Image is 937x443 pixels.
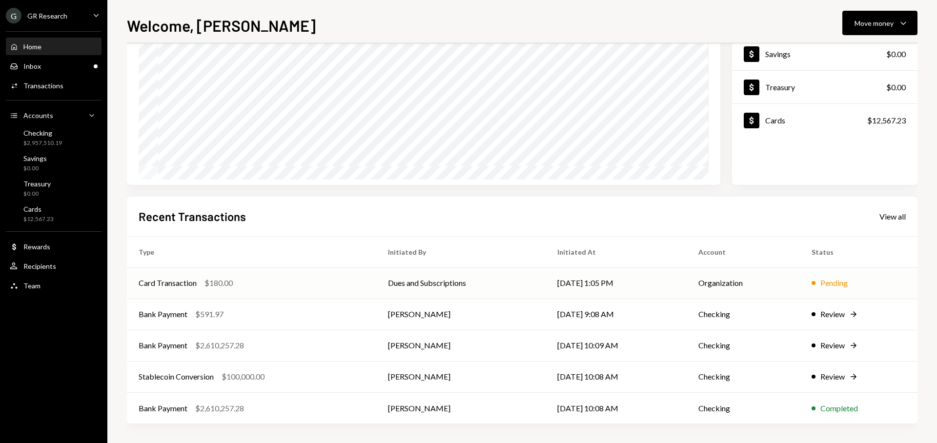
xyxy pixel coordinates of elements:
[6,126,102,149] a: Checking$2,957,510.19
[6,8,21,23] div: G
[376,236,546,267] th: Initiated By
[546,299,687,330] td: [DATE] 9:08 AM
[139,403,187,414] div: Bank Payment
[820,340,845,351] div: Review
[127,16,316,35] h1: Welcome, [PERSON_NAME]
[204,277,233,289] div: $180.00
[6,77,102,94] a: Transactions
[139,308,187,320] div: Bank Payment
[546,361,687,392] td: [DATE] 10:08 AM
[687,392,800,423] td: Checking
[23,111,53,120] div: Accounts
[886,48,906,60] div: $0.00
[376,361,546,392] td: [PERSON_NAME]
[765,49,791,59] div: Savings
[820,403,858,414] div: Completed
[139,277,197,289] div: Card Transaction
[23,81,63,90] div: Transactions
[222,371,265,383] div: $100,000.00
[732,38,917,70] a: Savings$0.00
[376,299,546,330] td: [PERSON_NAME]
[195,340,244,351] div: $2,610,257.28
[765,116,785,125] div: Cards
[6,257,102,275] a: Recipients
[376,267,546,299] td: Dues and Subscriptions
[546,330,687,361] td: [DATE] 10:09 AM
[6,277,102,294] a: Team
[23,190,51,198] div: $0.00
[127,236,376,267] th: Type
[886,81,906,93] div: $0.00
[23,154,47,162] div: Savings
[27,12,67,20] div: GR Research
[687,299,800,330] td: Checking
[6,202,102,225] a: Cards$12,567.23
[842,11,917,35] button: Move money
[546,236,687,267] th: Initiated At
[546,267,687,299] td: [DATE] 1:05 PM
[6,106,102,124] a: Accounts
[195,403,244,414] div: $2,610,257.28
[765,82,795,92] div: Treasury
[23,215,54,223] div: $12,567.23
[195,308,224,320] div: $591.97
[6,238,102,255] a: Rewards
[376,392,546,423] td: [PERSON_NAME]
[732,71,917,103] a: Treasury$0.00
[855,18,894,28] div: Move money
[6,38,102,55] a: Home
[23,139,62,147] div: $2,957,510.19
[23,180,51,188] div: Treasury
[23,164,47,173] div: $0.00
[23,62,41,70] div: Inbox
[6,151,102,175] a: Savings$0.00
[139,208,246,224] h2: Recent Transactions
[687,361,800,392] td: Checking
[23,129,62,137] div: Checking
[820,371,845,383] div: Review
[376,330,546,361] td: [PERSON_NAME]
[6,177,102,200] a: Treasury$0.00
[820,308,845,320] div: Review
[879,211,906,221] a: View all
[139,371,214,383] div: Stablecoin Conversion
[546,392,687,423] td: [DATE] 10:08 AM
[687,236,800,267] th: Account
[820,277,848,289] div: Pending
[23,262,56,270] div: Recipients
[867,115,906,126] div: $12,567.23
[800,236,917,267] th: Status
[879,212,906,221] div: View all
[139,340,187,351] div: Bank Payment
[732,104,917,137] a: Cards$12,567.23
[23,242,50,251] div: Rewards
[687,330,800,361] td: Checking
[23,42,41,51] div: Home
[23,205,54,213] div: Cards
[6,57,102,75] a: Inbox
[23,282,41,290] div: Team
[687,267,800,299] td: Organization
